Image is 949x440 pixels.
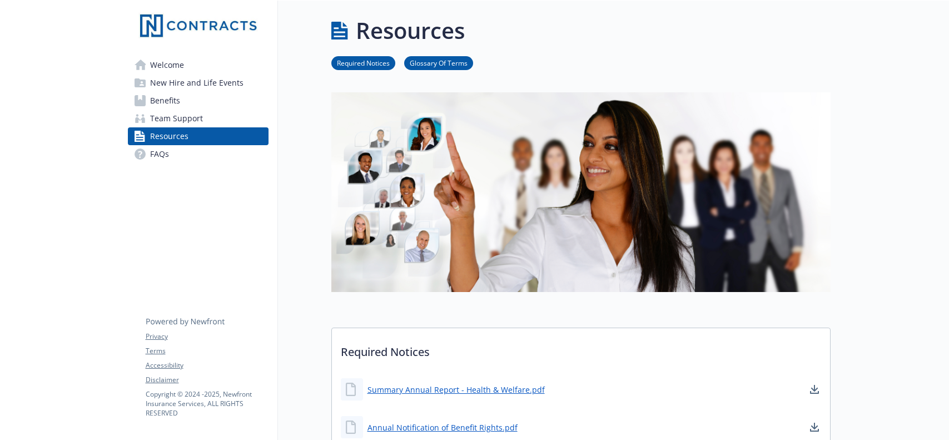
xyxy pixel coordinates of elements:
a: Accessibility [146,360,268,370]
a: Team Support [128,110,269,127]
a: Glossary Of Terms [404,57,473,68]
a: download document [808,383,821,396]
a: New Hire and Life Events [128,74,269,92]
span: New Hire and Life Events [150,74,244,92]
a: Resources [128,127,269,145]
p: Copyright © 2024 - 2025 , Newfront Insurance Services, ALL RIGHTS RESERVED [146,389,268,418]
span: FAQs [150,145,169,163]
a: Required Notices [331,57,395,68]
a: Annual Notification of Benefit Rights.pdf [367,422,518,433]
a: FAQs [128,145,269,163]
a: Welcome [128,56,269,74]
a: Terms [146,346,268,356]
a: Benefits [128,92,269,110]
span: Team Support [150,110,203,127]
span: Welcome [150,56,184,74]
span: Resources [150,127,188,145]
img: resources page banner [331,92,831,292]
a: Privacy [146,332,268,342]
a: download document [808,421,821,434]
a: Disclaimer [146,375,268,385]
span: Benefits [150,92,180,110]
p: Required Notices [332,328,830,369]
a: Summary Annual Report - Health & Welfare.pdf [367,384,545,395]
h1: Resources [356,14,465,47]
